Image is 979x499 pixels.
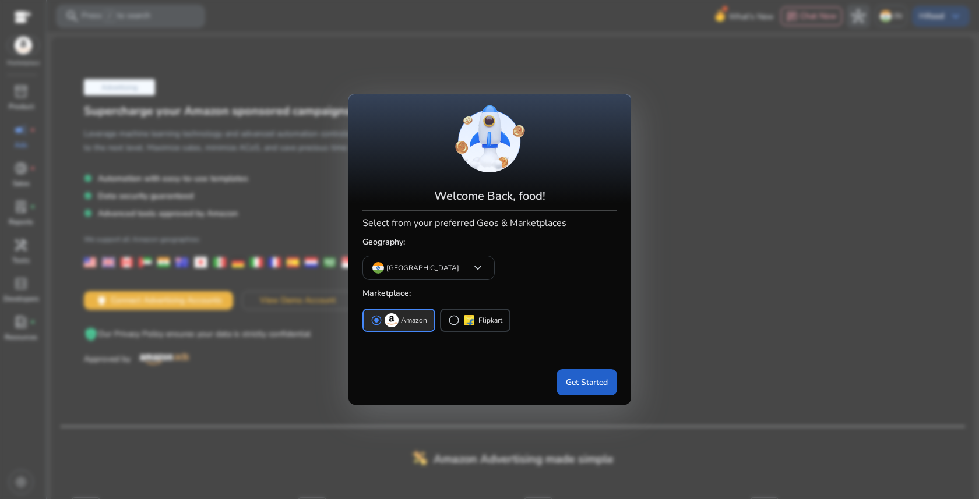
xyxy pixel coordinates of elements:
[478,314,502,327] p: Flipkart
[362,233,617,252] h5: Geography:
[385,313,399,327] img: amazon.svg
[448,314,460,326] span: radio_button_unchecked
[372,262,384,274] img: in.svg
[462,313,476,327] img: flipkart.svg
[386,263,459,273] p: [GEOGRAPHIC_DATA]
[471,261,485,275] span: keyboard_arrow_down
[371,314,382,326] span: radio_button_checked
[557,369,617,395] button: Get Started
[401,314,427,327] p: Amazon
[362,284,617,303] h5: Marketplace:
[566,376,608,388] span: Get Started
